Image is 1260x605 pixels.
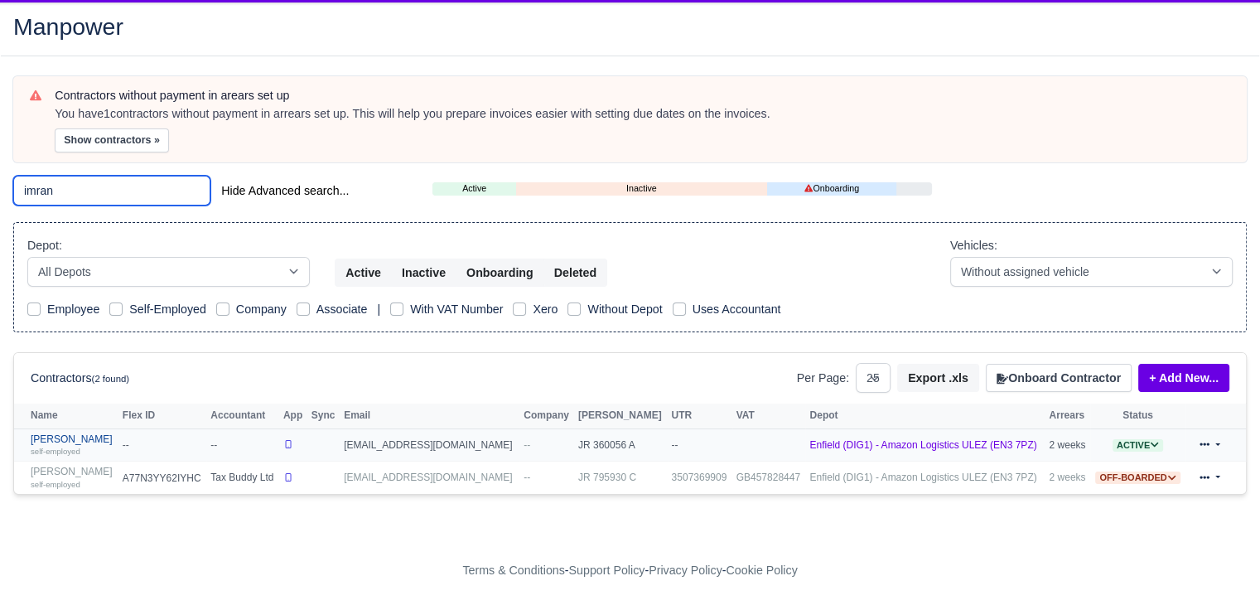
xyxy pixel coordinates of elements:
[55,89,1230,103] h6: Contractors without payment in arears set up
[206,404,279,428] th: Accountant
[587,300,662,319] label: Without Depot
[574,428,668,462] td: JR 360056 A
[456,259,544,287] button: Onboarding
[726,564,797,577] a: Cookie Policy
[92,374,130,384] small: (2 found)
[516,181,767,196] a: Inactive
[31,433,114,457] a: [PERSON_NAME] self-employed
[432,181,516,196] a: Active
[279,404,307,428] th: App
[1090,404,1185,428] th: Status
[797,369,849,388] label: Per Page:
[118,428,207,462] td: --
[668,462,732,494] td: 3507369909
[1138,364,1229,392] a: + Add New...
[524,439,530,451] span: --
[27,236,62,255] label: Depot:
[31,447,80,456] small: self-employed
[31,480,80,489] small: self-employed
[462,564,564,577] a: Terms & Conditions
[519,404,574,428] th: Company
[206,428,279,462] td: --
[668,428,732,462] td: --
[809,439,1036,451] a: Enfield (DIG1) - Amazon Logistics ULEZ (EN3 7PZ)
[307,404,340,428] th: Sync
[950,236,997,255] label: Vehicles:
[986,364,1132,392] button: Onboard Contractor
[1045,404,1090,428] th: Arrears
[13,15,1247,38] h2: Manpower
[809,472,1036,483] a: Enfield (DIG1) - Amazon Logistics ULEZ (EN3 7PZ)
[55,128,169,152] button: Show contractors »
[533,300,558,319] label: Xero
[1132,364,1229,392] div: + Add New...
[732,462,806,494] td: GB457828447
[335,259,392,287] button: Active
[236,300,287,319] label: Company
[13,176,210,206] input: Search (by name, email, transporter id) ...
[1,2,1259,56] div: Manpower
[340,428,519,462] td: [EMAIL_ADDRESS][DOMAIN_NAME]
[574,404,668,428] th: [PERSON_NAME]
[732,404,806,428] th: VAT
[767,181,896,196] a: Onboarding
[410,300,503,319] label: With VAT Number
[340,404,519,428] th: Email
[377,302,380,316] span: |
[31,371,129,385] h6: Contractors
[118,404,207,428] th: Flex ID
[104,107,110,120] strong: 1
[574,462,668,494] td: JR 795930 C
[14,404,118,428] th: Name
[210,177,360,205] button: Hide Advanced search...
[524,472,530,483] span: --
[47,300,99,319] label: Employee
[668,404,732,428] th: UTR
[897,364,979,392] button: Export .xls
[316,300,368,319] label: Associate
[158,561,1103,580] div: - - -
[543,259,607,287] button: Deleted
[693,300,781,319] label: Uses Accountant
[391,259,456,287] button: Inactive
[649,564,722,577] a: Privacy Policy
[340,462,519,494] td: [EMAIL_ADDRESS][DOMAIN_NAME]
[55,106,1230,123] div: You have contractors without payment in arrears set up. This will help you prepare invoices easie...
[129,300,206,319] label: Self-Employed
[963,414,1260,605] iframe: Chat Widget
[569,564,645,577] a: Support Policy
[206,462,279,494] td: Tax Buddy Ltd
[805,404,1045,428] th: Depot
[118,462,207,494] td: A77N3YY62IYHC
[31,466,114,490] a: [PERSON_NAME] self-employed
